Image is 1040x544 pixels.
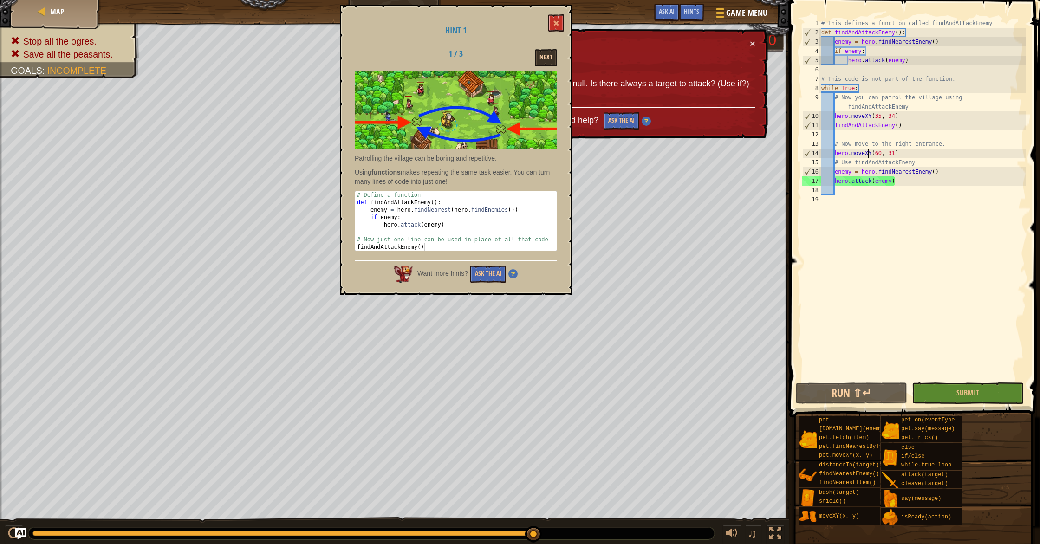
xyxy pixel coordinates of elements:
span: Want more hints? [417,270,468,277]
span: ♫ [747,526,757,540]
img: Village guard [355,71,557,149]
div: 3 [803,37,821,46]
span: Ask AI [659,7,675,16]
span: shield() [819,498,846,505]
span: say(message) [901,495,941,502]
div: 1 [802,19,821,28]
button: Game Menu [708,4,773,26]
span: attack(target) [901,472,948,478]
span: Need help? [556,116,601,125]
span: Goals [11,65,42,76]
span: pet.trick() [901,434,938,441]
img: AI [394,266,413,282]
div: 8 [802,84,821,93]
span: Hint 1 [445,25,467,36]
div: 17 [802,176,821,186]
div: 7 [802,74,821,84]
span: : [42,65,47,76]
div: 0 [768,33,778,47]
div: 11 [803,121,821,130]
span: pet.fetch(item) [819,434,869,441]
div: 13 [802,139,821,149]
button: Ask the AI [604,112,639,130]
img: Hint [508,269,518,278]
div: 10 [803,111,821,121]
h2: 1 / 3 [427,49,485,58]
li: Save all the peasants. [11,48,129,61]
span: while-true loop [901,462,951,468]
img: Hint [642,117,651,126]
span: moveXY(x, y) [819,513,859,519]
span: Incomplete [47,65,106,76]
p: Patrolling the village can be boring and repetitive. [355,154,557,163]
button: Ask AI [654,4,679,21]
a: Map [47,6,64,17]
p: ArgumentError: Target is null. Is there always a target to attack? (Use if?) [480,78,749,90]
h3: Fix Your Code [480,60,749,73]
span: pet.findNearestByType(type) [819,443,909,450]
span: [DOMAIN_NAME](enemy) [819,426,886,432]
img: portrait.png [881,490,899,508]
div: 5 [803,56,821,65]
button: Next [535,49,557,66]
span: findNearestEnemy() [819,471,879,477]
li: Stop all the ogres. [11,35,129,48]
div: 16 [803,167,821,176]
button: Ask the AI [470,266,506,283]
button: × [750,39,755,48]
button: Run ⇧↵ [796,382,907,404]
button: Submit [912,382,1023,404]
span: else [901,444,915,451]
span: cleave(target) [901,480,948,487]
span: pet.say(message) [901,426,955,432]
img: portrait.png [799,466,817,484]
span: Submit [956,388,979,398]
button: Adjust volume [722,525,741,544]
img: portrait.png [881,509,899,526]
p: Using makes repeating the same task easier. You can turn many lines of code into just one! [355,168,557,186]
span: pet.moveXY(x, y) [819,452,872,459]
span: bash(target) [819,489,859,496]
div: 9 [802,93,821,111]
button: ♫ [746,525,761,544]
span: pet [819,417,829,423]
div: 12 [802,130,821,139]
img: portrait.png [881,421,899,439]
span: isReady(action) [901,514,951,520]
div: 14 [803,149,821,158]
div: 15 [802,158,821,167]
span: pet.on(eventType, handler) [901,417,988,423]
div: 4 [802,46,821,56]
span: findNearestItem() [819,479,876,486]
span: Save all the peasants. [23,49,113,59]
span: Stop all the ogres. [23,36,97,46]
button: Toggle fullscreen [766,525,785,544]
img: portrait.png [799,508,817,525]
button: Ask AI [15,528,26,539]
img: portrait.png [881,472,899,489]
img: portrait.png [799,489,817,507]
span: Map [50,6,64,17]
strong: functions [371,168,401,176]
button: ⌘ + P: Play [5,525,23,544]
div: 18 [802,186,821,195]
span: Hints [684,7,699,16]
img: portrait.png [799,430,817,448]
img: portrait.png [881,449,899,466]
span: Game Menu [726,7,767,19]
span: if/else [901,453,924,460]
span: distanceTo(target) [819,462,879,468]
div: 6 [802,65,821,74]
div: 19 [802,195,821,204]
div: 2 [803,28,821,37]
